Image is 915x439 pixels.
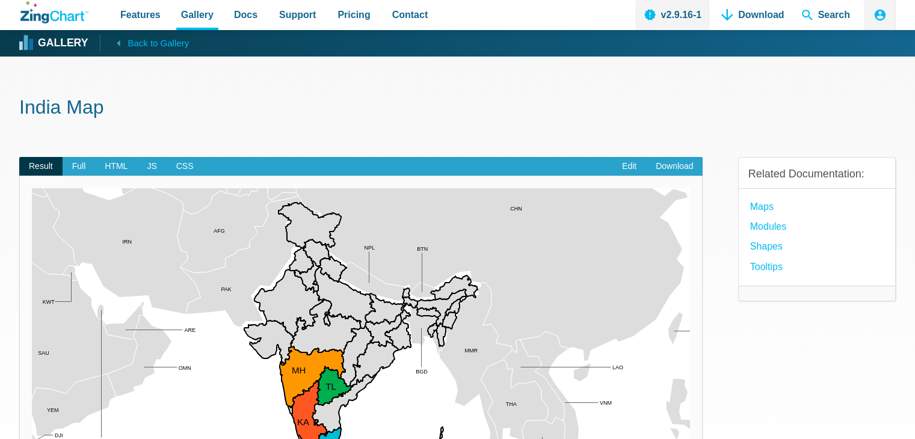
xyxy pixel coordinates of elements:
[38,38,88,49] strong: Gallery
[19,157,63,176] span: Result
[234,7,257,23] span: Docs
[100,34,189,51] a: Back to Gallery
[750,198,774,215] a: Maps
[279,7,316,23] span: Support
[20,1,88,23] a: ZingChart Logo. Click to return to the homepage
[750,238,783,254] a: Shapes
[95,157,137,176] span: HTML
[167,157,203,176] span: CSS
[750,259,783,275] a: Tooltips
[748,167,886,181] h3: Related Documentation:
[337,7,370,23] span: Pricing
[392,7,428,23] span: Contact
[750,218,786,235] a: modules
[646,157,703,176] a: Download
[63,157,96,176] span: Full
[612,157,646,176] a: Edit
[181,7,214,23] span: Gallery
[120,7,161,23] span: Features
[128,35,189,51] span: Back to Gallery
[19,95,896,122] h1: India Map
[137,157,166,176] span: JS
[20,34,88,52] a: Gallery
